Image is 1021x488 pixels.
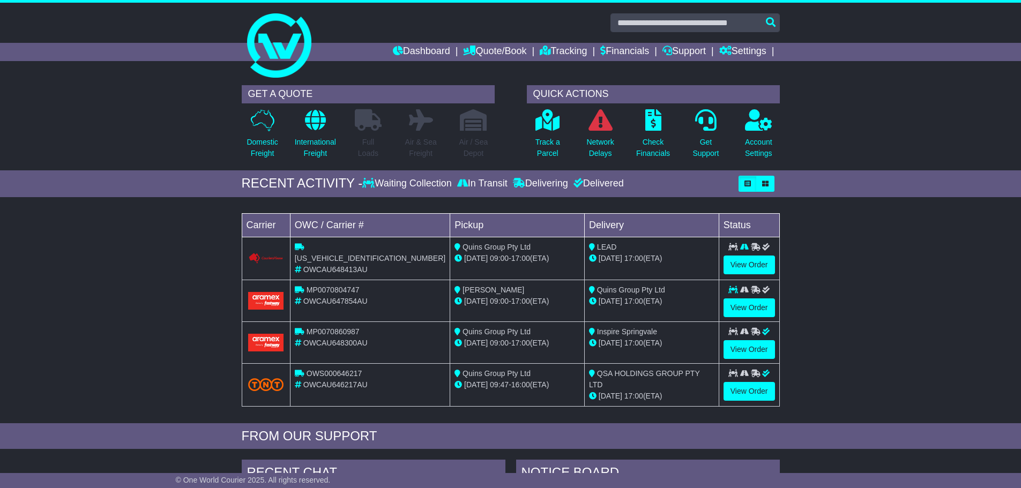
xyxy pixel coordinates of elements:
p: Domestic Freight [247,137,278,159]
span: [DATE] [464,297,488,305]
span: OWS000646217 [307,369,362,378]
div: In Transit [454,178,510,190]
img: Couriers_Please.png [248,253,284,264]
a: CheckFinancials [636,109,670,165]
span: LEAD [597,243,617,251]
div: - (ETA) [454,337,580,349]
img: Aramex.png [248,292,284,310]
span: [DATE] [464,254,488,262]
span: 17:00 [624,297,643,305]
div: (ETA) [589,253,714,264]
a: InternationalFreight [294,109,337,165]
p: Air & Sea Freight [405,137,437,159]
p: International Freight [295,137,336,159]
a: Track aParcel [535,109,561,165]
span: © One World Courier 2025. All rights reserved. [176,476,331,484]
p: Get Support [692,137,719,159]
div: (ETA) [589,296,714,307]
span: 17:00 [511,297,530,305]
a: NetworkDelays [586,109,614,165]
div: QUICK ACTIONS [527,85,780,103]
span: Quins Group Pty Ltd [597,286,665,294]
a: AccountSettings [744,109,773,165]
span: 09:00 [490,254,509,262]
a: View Order [724,340,775,359]
span: 09:00 [490,339,509,347]
span: [PERSON_NAME] [463,286,524,294]
span: [DATE] [464,339,488,347]
td: Carrier [242,213,290,237]
div: FROM OUR SUPPORT [242,429,780,444]
td: Status [719,213,779,237]
p: Track a Parcel [535,137,560,159]
span: OWCAU646217AU [303,380,368,389]
p: Air / Sea Depot [459,137,488,159]
div: GET A QUOTE [242,85,495,103]
a: Financials [600,43,649,61]
span: [US_VEHICLE_IDENTIFICATION_NUMBER] [295,254,445,262]
span: Quins Group Pty Ltd [463,243,531,251]
span: OWCAU647854AU [303,297,368,305]
td: OWC / Carrier # [290,213,450,237]
span: [DATE] [464,380,488,389]
p: Full Loads [355,137,382,159]
a: View Order [724,256,775,274]
img: Aramex.png [248,334,284,351]
a: Tracking [540,43,587,61]
td: Pickup [450,213,585,237]
span: 17:00 [624,254,643,262]
div: Delivering [510,178,571,190]
a: View Order [724,382,775,401]
span: 17:00 [624,339,643,347]
p: Check Financials [636,137,670,159]
span: [DATE] [599,297,622,305]
span: OWCAU648413AU [303,265,368,274]
span: 17:00 [511,339,530,347]
div: - (ETA) [454,296,580,307]
div: - (ETA) [454,253,580,264]
div: Delivered [571,178,624,190]
img: TNT_Domestic.png [248,378,284,391]
a: Support [662,43,706,61]
a: Dashboard [393,43,450,61]
span: MP0070804747 [307,286,360,294]
a: Settings [719,43,766,61]
span: MP0070860987 [307,327,360,336]
td: Delivery [584,213,719,237]
span: [DATE] [599,392,622,400]
div: (ETA) [589,337,714,349]
a: DomesticFreight [246,109,278,165]
span: Inspire Springvale [597,327,657,336]
span: OWCAU648300AU [303,339,368,347]
span: [DATE] [599,339,622,347]
div: Waiting Collection [362,178,454,190]
a: Quote/Book [463,43,526,61]
span: [DATE] [599,254,622,262]
span: QSA HOLDINGS GROUP PTY LTD [589,369,700,389]
p: Network Delays [586,137,614,159]
p: Account Settings [745,137,772,159]
a: GetSupport [692,109,719,165]
span: 17:00 [624,392,643,400]
span: 09:00 [490,297,509,305]
span: 16:00 [511,380,530,389]
div: RECENT ACTIVITY - [242,176,363,191]
span: Quins Group Pty Ltd [463,369,531,378]
span: 09:47 [490,380,509,389]
div: - (ETA) [454,379,580,391]
span: 17:00 [511,254,530,262]
div: (ETA) [589,391,714,402]
span: Quins Group Pty Ltd [463,327,531,336]
a: View Order [724,298,775,317]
